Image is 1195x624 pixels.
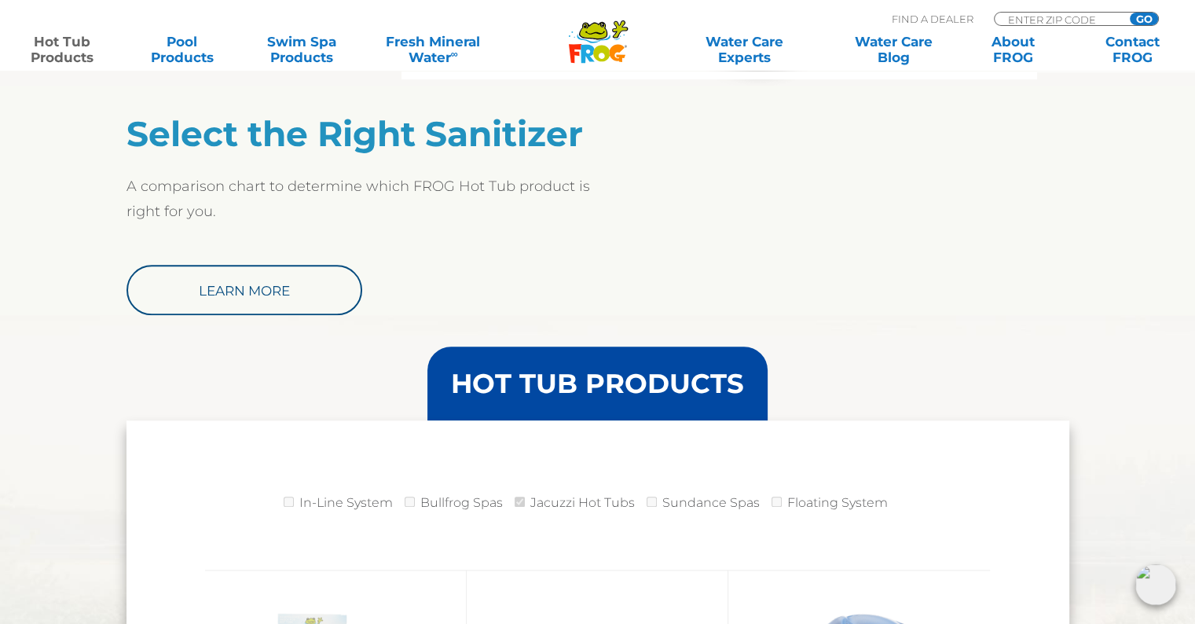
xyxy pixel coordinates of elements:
a: Fresh MineralWater∞ [375,34,491,65]
h3: HOT TUB PRODUCTS [451,370,744,397]
a: PoolProducts [135,34,228,65]
label: Floating System [787,487,888,519]
a: Learn More [126,265,362,315]
label: Sundance Spas [662,487,760,519]
a: Water CareExperts [669,34,820,65]
label: Bullfrog Spas [420,487,503,519]
p: Find A Dealer [892,12,973,26]
a: Water CareBlog [847,34,940,65]
a: ContactFROG [1087,34,1179,65]
p: A comparison chart to determine which FROG Hot Tub product is right for you. [126,174,598,224]
label: Jacuzzi Hot Tubs [530,487,635,519]
a: Hot TubProducts [16,34,108,65]
img: openIcon [1135,564,1176,605]
sup: ∞ [450,48,457,60]
a: AboutFROG [966,34,1059,65]
input: Zip Code Form [1006,13,1113,26]
label: In-Line System [299,487,393,519]
h2: Select the Right Sanitizer [126,113,598,154]
input: GO [1130,13,1158,25]
a: Swim SpaProducts [255,34,348,65]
